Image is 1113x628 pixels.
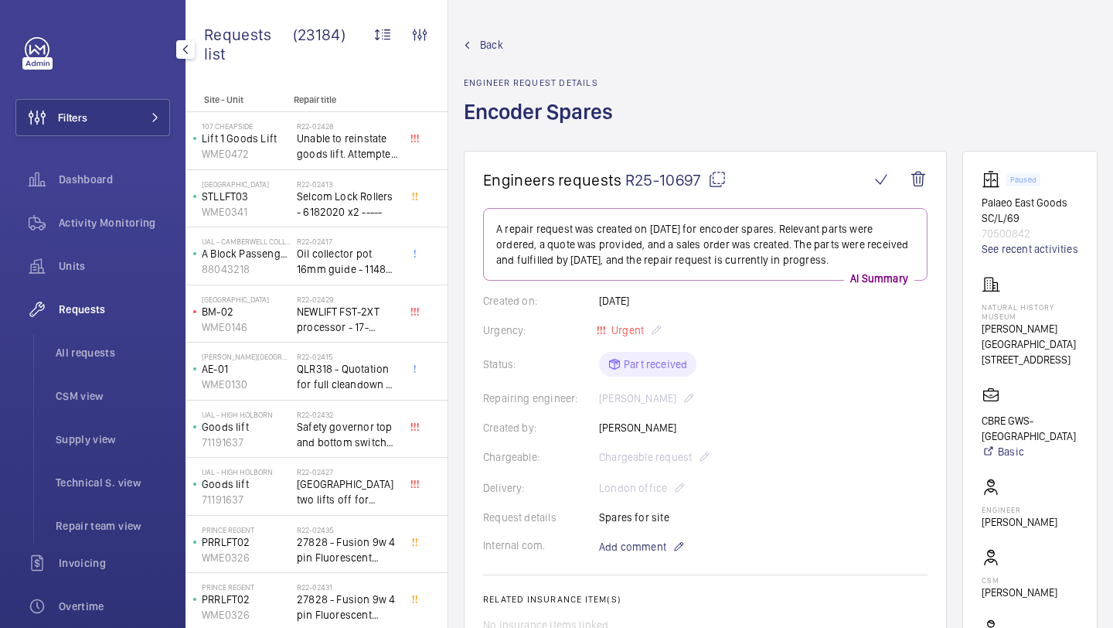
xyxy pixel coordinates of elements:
p: CBRE GWS- [GEOGRAPHIC_DATA] [982,413,1078,444]
span: R25-10697 [625,170,727,189]
span: Requests list [204,25,293,63]
h2: R22-02431 [297,582,399,592]
span: 27828 - Fusion 9w 4 pin Fluorescent Lamp / Bulb - Used on Prince regent lift No2 car top test con... [297,534,399,565]
h2: R22-02432 [297,410,399,419]
p: 71191637 [202,492,291,507]
p: UAL - High Holborn [202,410,291,419]
span: QLR318 - Quotation for full cleandown of lift and motor room at, Workspace, [PERSON_NAME][GEOGRAP... [297,361,399,392]
p: [PERSON_NAME] [982,514,1057,530]
p: AI Summary [844,271,914,286]
span: Engineers requests [483,170,622,189]
p: [PERSON_NAME] [982,585,1057,600]
h1: Encoder Spares [464,97,622,151]
span: 27828 - Fusion 9w 4 pin Fluorescent Lamp / Bulb - Used on Prince regent lift No2 car top test con... [297,592,399,623]
p: UAL - High Holborn [202,467,291,476]
h2: Engineer request details [464,77,622,88]
p: Lift 1 Goods Lift [202,131,291,146]
p: WME0146 [202,319,291,335]
p: 88043218 [202,261,291,277]
h2: R22-02413 [297,179,399,189]
a: Basic [982,444,1078,459]
p: WME0326 [202,550,291,565]
p: Goods lift [202,476,291,492]
p: STLLFT03 [202,189,291,204]
button: Filters [15,99,170,136]
p: Palaeo East Goods SC/L/69 [982,195,1078,226]
p: PRRLFT02 [202,534,291,550]
p: WME0130 [202,377,291,392]
p: WME0472 [202,146,291,162]
span: All requests [56,345,170,360]
p: Prince Regent [202,582,291,592]
p: Repair title [294,94,396,105]
span: Oil collector pot 16mm guide - 11482 x2 [297,246,399,277]
p: WME0341 [202,204,291,220]
h2: R22-02435 [297,525,399,534]
p: UAL - Camberwell College of Arts [202,237,291,246]
span: Selcom Lock Rollers - 6182020 x2 ----- [297,189,399,220]
p: Goods lift [202,419,291,435]
p: A repair request was created on [DATE] for encoder spares. Relevant parts were ordered, a quote w... [496,221,914,268]
p: Engineer [982,505,1057,514]
span: Requests [59,302,170,317]
img: elevator.svg [982,170,1006,189]
span: Technical S. view [56,475,170,490]
h2: Related insurance item(s) [483,594,927,605]
p: [PERSON_NAME][GEOGRAPHIC_DATA] [982,321,1078,352]
span: Back [480,37,503,53]
h2: R22-02428 [297,121,399,131]
span: Filters [58,110,87,125]
p: 71191637 [202,435,291,450]
p: [GEOGRAPHIC_DATA] [202,295,291,304]
span: Repair team view [56,518,170,534]
p: [GEOGRAPHIC_DATA] [202,179,291,189]
p: A Block Passenger Lift 2 (B) L/H [202,246,291,261]
p: BM-02 [202,304,291,319]
span: Activity Monitoring [59,215,170,230]
span: Add comment [599,539,666,555]
h2: R22-02417 [297,237,399,246]
span: NEWLIFT FST-2XT processor - 17-02000003 1021,00 euros x1 [297,304,399,335]
span: [GEOGRAPHIC_DATA] two lifts off for safety governor rope switches at top and bottom. Immediate de... [297,476,399,507]
p: AE-01 [202,361,291,377]
h2: R22-02427 [297,467,399,476]
p: PRRLFT02 [202,592,291,607]
span: Safety governor top and bottom switches not working from an immediate defect. Lift passenger lift... [297,419,399,450]
p: Site - Unit [185,94,288,105]
a: See recent activities [982,241,1078,257]
p: [PERSON_NAME][GEOGRAPHIC_DATA] [202,352,291,361]
p: 107 Cheapside [202,121,291,131]
p: Natural History Museum [982,302,1078,321]
span: Unable to reinstate goods lift. Attempted to swap control boards with PL2, no difference. Technic... [297,131,399,162]
p: 70500842 [982,226,1078,241]
span: CSM view [56,388,170,404]
p: Prince Regent [202,525,291,534]
p: WME0326 [202,607,291,623]
h2: R22-02415 [297,352,399,361]
span: Invoicing [59,555,170,571]
span: Supply view [56,432,170,447]
span: Overtime [59,599,170,614]
h2: R22-02429 [297,295,399,304]
span: Units [59,258,170,274]
p: Paused [1010,177,1036,183]
span: Dashboard [59,172,170,187]
p: CSM [982,575,1057,585]
p: [STREET_ADDRESS] [982,352,1078,367]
